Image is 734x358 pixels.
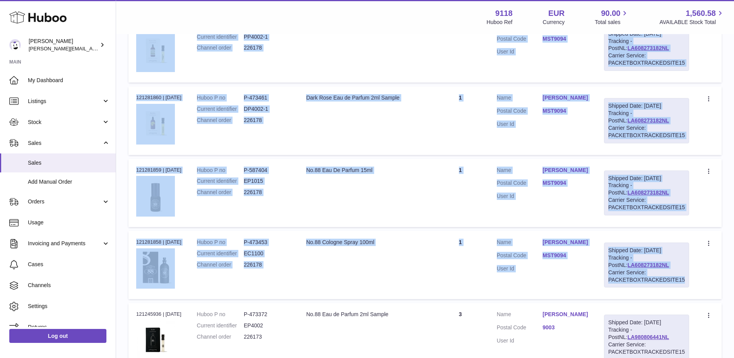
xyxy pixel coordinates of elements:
dt: Name [497,167,543,176]
td: 1 [432,231,489,299]
span: Listings [28,98,102,105]
dd: P-473372 [244,311,291,318]
img: Dark-Rose-sample-cut-out-scaled.jpg [136,104,175,143]
dt: Current identifier [197,33,244,41]
span: Channels [28,282,110,289]
dt: Current identifier [197,250,244,257]
span: Orders [28,198,102,205]
span: My Dashboard [28,77,110,84]
dt: Channel order [197,261,244,268]
a: MST9094 [542,35,589,43]
dt: Huboo P no [197,311,244,318]
dd: EP4002 [244,322,291,329]
div: Tracking - PostNL: [604,98,689,143]
span: Invoicing and Payments [28,240,102,247]
dd: 226178 [244,44,291,52]
div: Carrier Service: PACKETBOXTRACKEDSITE15 [608,52,685,67]
span: Settings [28,303,110,310]
span: Usage [28,219,110,226]
dt: Name [497,239,543,248]
div: Currency [543,19,565,26]
dt: Current identifier [197,322,244,329]
dt: Postal Code [497,35,543,45]
div: Shipped Date: [DATE] [608,319,685,326]
dd: 226173 [244,333,291,341]
dd: P-473461 [244,94,291,102]
div: Shipped Date: [DATE] [608,175,685,182]
div: Carrier Service: PACKETBOXTRACKEDSITE15 [608,196,685,211]
dt: Channel order [197,333,244,341]
span: 1,560.58 [686,8,716,19]
div: No.88 Eau De Parfum 15ml [306,167,424,174]
span: [PERSON_NAME][EMAIL_ADDRESS][PERSON_NAME][DOMAIN_NAME] [29,45,197,52]
dd: PP4002-1 [244,33,291,41]
div: Carrier Service: PACKETBOXTRACKEDSITE15 [608,124,685,139]
div: 121245936 | [DATE] [136,311,181,318]
a: LA608273182NL [628,45,669,51]
span: Add Manual Order [28,178,110,186]
dt: Huboo P no [197,239,244,246]
a: [PERSON_NAME] [542,311,589,318]
div: No.88 Cologne Spray 100ml [306,239,424,246]
div: Tracking - PostNL: [604,170,689,215]
img: Perfecto-Fino-sample-cut-out-scaled.jpg [136,31,175,70]
a: MST9094 [542,107,589,115]
div: Huboo Ref [487,19,513,26]
dd: 226178 [244,189,291,196]
dt: Channel order [197,117,244,124]
dt: Postal Code [497,107,543,117]
dd: 226178 [244,117,291,124]
dt: User Id [497,193,543,200]
a: LA608273182NL [628,117,669,124]
dd: 226178 [244,261,291,268]
div: No.88 Eau de Parfum 2ml Sample [306,311,424,318]
div: [PERSON_NAME] [29,38,98,52]
dd: EC1100 [244,250,291,257]
a: [PERSON_NAME] [542,94,589,102]
a: 90.00 Total sales [595,8,629,26]
strong: 9118 [495,8,513,19]
span: 90.00 [601,8,620,19]
span: Stock [28,119,102,126]
a: MST9094 [542,179,589,187]
a: [PERSON_NAME] [542,239,589,246]
div: Shipped Date: [DATE] [608,247,685,254]
dt: Huboo P no [197,167,244,174]
div: 121281859 | [DATE] [136,167,181,174]
span: Cases [28,261,110,268]
a: LA980806441NL [628,334,669,340]
span: Sales [28,159,110,167]
span: Sales [28,139,102,147]
div: Carrier Service: PACKETBOXTRACKEDSITE15 [608,269,685,284]
div: 121281860 | [DATE] [136,94,181,101]
a: Log out [9,329,106,343]
a: LA608273182NL [628,189,669,196]
dt: Postal Code [497,324,543,333]
a: 1,560.58 AVAILABLE Stock Total [659,8,725,26]
a: MST9094 [542,252,589,259]
dt: User Id [497,337,543,344]
dt: Current identifier [197,177,244,185]
dt: Huboo P no [197,94,244,102]
a: 9003 [542,324,589,331]
dd: P-587404 [244,167,291,174]
dt: Name [497,94,543,103]
div: Shipped Date: [DATE] [608,102,685,110]
dt: User Id [497,48,543,55]
dt: Current identifier [197,105,244,113]
td: 1 [432,159,489,227]
td: 1 [432,86,489,155]
dt: Postal Code [497,179,543,189]
span: Returns [28,324,110,331]
dt: Name [497,311,543,320]
span: Total sales [595,19,629,26]
div: 121281858 | [DATE] [136,239,181,246]
div: Tracking - PostNL: [604,243,689,287]
img: freddie.sawkins@czechandspeake.com [9,39,21,51]
dt: User Id [497,120,543,128]
td: 1 [432,14,489,83]
div: Tracking - PostNL: [604,26,689,71]
div: Carrier Service: PACKETBOXTRACKEDSITE15 [608,341,685,356]
dd: P-473453 [244,239,291,246]
img: No.88-100ml-cut-out-new-label-under-2MB.jpg [136,248,175,287]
